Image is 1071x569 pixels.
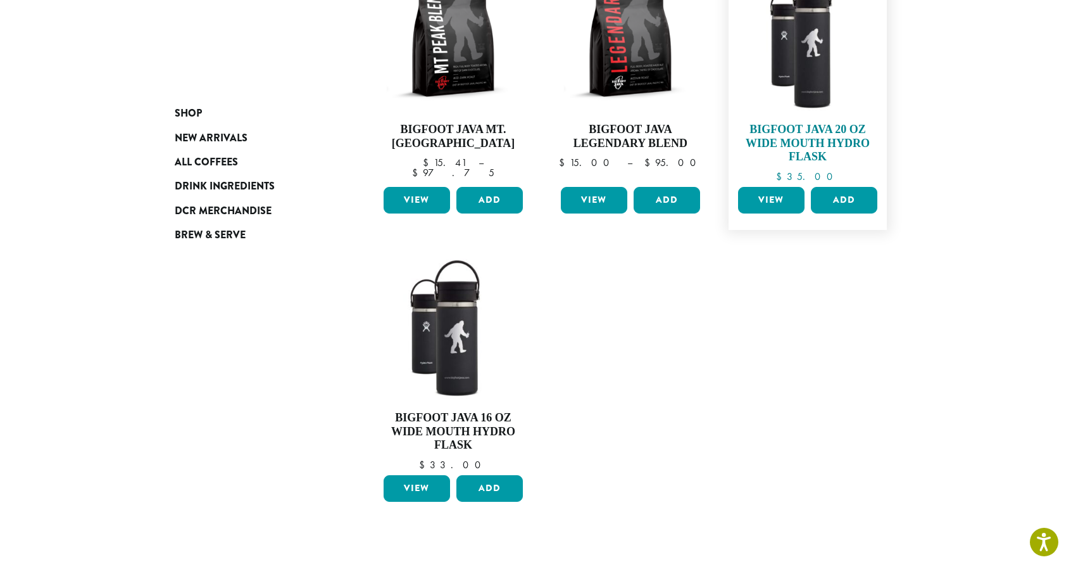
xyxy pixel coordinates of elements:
button: Add [811,187,877,214]
span: Shop [175,106,202,122]
span: Drink Ingredients [175,179,275,195]
span: New Arrivals [175,131,247,146]
h4: Bigfoot Java 20 oz Wide Mouth Hydro Flask [735,123,880,164]
span: $ [423,156,434,169]
a: Bigfoot Java 16 oz Wide Mouth Hydro Flask $33.00 [380,255,526,470]
bdi: 97.75 [412,166,494,179]
span: Brew & Serve [175,227,246,243]
span: – [479,156,484,169]
a: View [384,475,450,502]
a: View [561,187,627,214]
img: LO2863-BFJ-Hydro-Flask-16oz-WM-wFlex-Sip-Lid-Black-300x300.jpg [380,255,526,401]
span: $ [412,166,423,179]
a: View [738,187,805,214]
a: Drink Ingredients [175,174,327,198]
button: Add [456,475,523,502]
span: $ [559,156,570,169]
a: View [384,187,450,214]
bdi: 15.41 [423,156,467,169]
span: – [627,156,632,169]
bdi: 35.00 [776,170,839,183]
button: Add [456,187,523,214]
bdi: 33.00 [419,458,487,471]
button: Add [634,187,700,214]
a: Shop [175,101,327,125]
h4: Bigfoot Java Mt. [GEOGRAPHIC_DATA] [380,123,526,150]
a: Brew & Serve [175,223,327,247]
a: DCR Merchandise [175,199,327,223]
h4: Bigfoot Java Legendary Blend [558,123,703,150]
span: DCR Merchandise [175,203,272,219]
span: $ [776,170,787,183]
h4: Bigfoot Java 16 oz Wide Mouth Hydro Flask [380,411,526,452]
span: $ [644,156,655,169]
span: $ [419,458,430,471]
bdi: 95.00 [644,156,702,169]
bdi: 15.00 [559,156,615,169]
a: All Coffees [175,150,327,174]
span: All Coffees [175,155,238,170]
a: New Arrivals [175,125,327,150]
